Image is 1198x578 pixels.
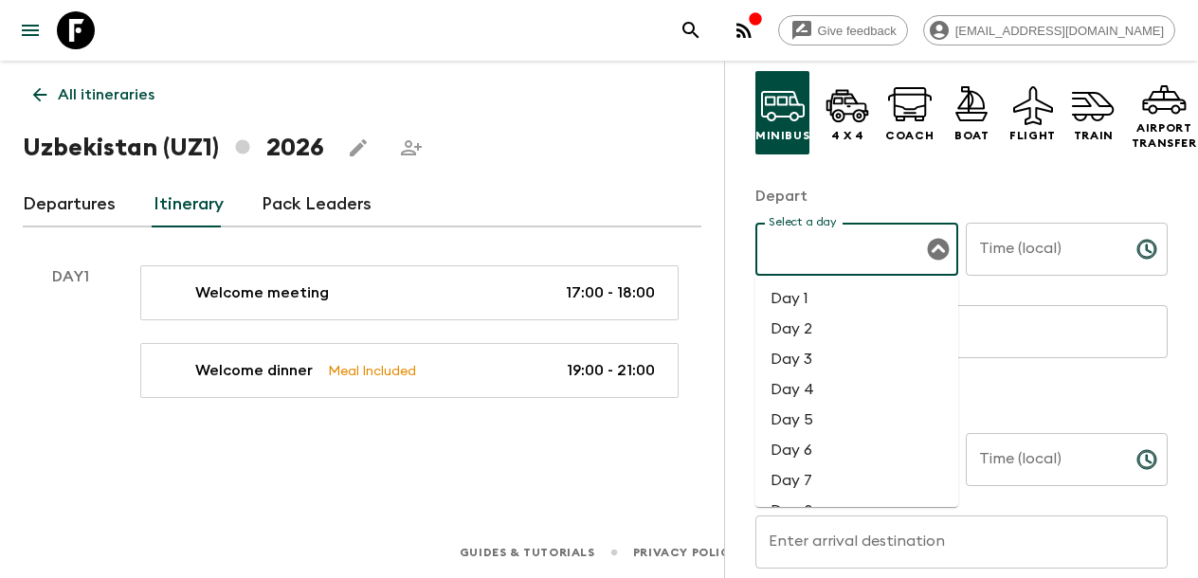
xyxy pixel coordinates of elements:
a: Itinerary [154,182,224,227]
p: Coach [885,128,934,143]
li: Day 8 [755,496,958,526]
button: Close [925,236,952,262]
a: Welcome dinnerMeal Included19:00 - 21:00 [140,343,679,398]
div: [EMAIL_ADDRESS][DOMAIN_NAME] [923,15,1175,45]
li: Day 5 [755,405,958,435]
p: Welcome dinner [195,359,313,382]
a: Privacy Policy [633,542,738,563]
li: Day 6 [755,435,958,465]
span: [EMAIL_ADDRESS][DOMAIN_NAME] [945,24,1174,38]
p: All itineraries [58,83,154,106]
span: Share this itinerary [392,129,430,167]
h1: Uzbekistan (UZ1) 2026 [23,129,324,167]
p: Minibus [755,128,809,143]
p: Arrive [755,395,1168,418]
a: Pack Leaders [262,182,372,227]
input: hh:mm [966,223,1121,276]
p: Day 1 [23,265,118,288]
p: Airport Transfer [1132,120,1197,151]
a: Give feedback [778,15,908,45]
p: 19:00 - 21:00 [567,359,655,382]
li: Day 2 [755,314,958,344]
p: Meal Included [328,360,416,381]
p: Train [1074,128,1114,143]
a: Guides & Tutorials [460,542,595,563]
p: Depart [755,185,1168,208]
p: 17:00 - 18:00 [566,281,655,304]
a: All itineraries [23,76,165,114]
button: Choose time [1128,230,1166,268]
label: Select a day [769,214,836,230]
li: Day 7 [755,465,958,496]
button: search adventures [672,11,710,49]
button: Choose time [1128,441,1166,479]
a: Welcome meeting17:00 - 18:00 [140,265,679,320]
a: Departures [23,182,116,227]
p: Welcome meeting [195,281,329,304]
li: Day 4 [755,374,958,405]
li: Day 3 [755,344,958,374]
button: Edit this itinerary [339,129,377,167]
p: Flight [1009,128,1056,143]
button: menu [11,11,49,49]
li: Day 1 [755,283,958,314]
p: 4 x 4 [831,128,864,143]
input: hh:mm [966,433,1121,486]
p: Boat [954,128,989,143]
span: Give feedback [808,24,907,38]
